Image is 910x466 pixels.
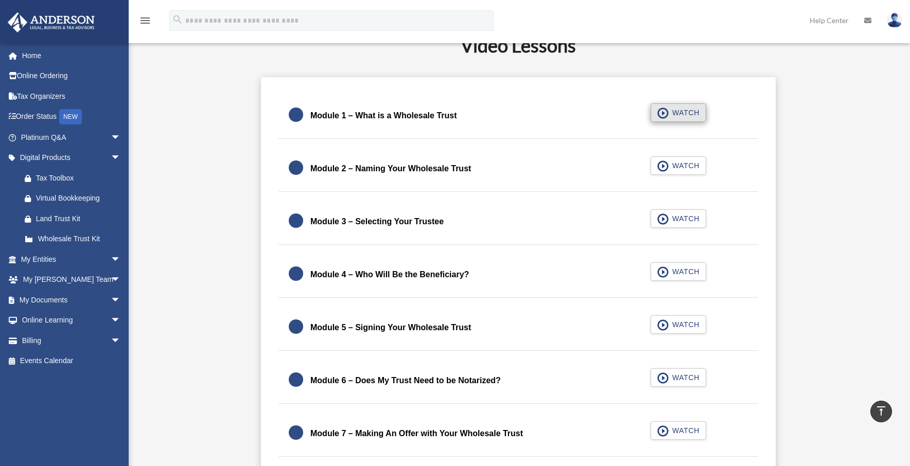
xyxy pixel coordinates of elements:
div: Module 6 – Does My Trust Need to be Notarized? [310,373,501,388]
a: Billingarrow_drop_down [7,330,136,351]
div: Module 4 – Who Will Be the Beneficiary? [310,267,469,282]
span: arrow_drop_down [111,249,131,270]
span: WATCH [669,266,699,277]
span: WATCH [669,107,699,118]
span: arrow_drop_down [111,330,131,351]
a: Module 3 – Selecting Your Trustee WATCH [289,209,747,234]
div: Virtual Bookkeeping [36,192,124,205]
a: Module 5 – Signing Your Wholesale Trust WATCH [289,315,747,340]
button: WATCH [651,262,706,281]
div: NEW [59,109,82,124]
div: Module 2 – Naming Your Wholesale Trust [310,162,471,176]
span: arrow_drop_down [111,127,131,148]
a: Module 7 – Making An Offer with Your Wholesale Trust WATCH [289,421,747,446]
button: WATCH [651,315,706,334]
div: Land Trust Kit [36,212,124,225]
button: WATCH [651,209,706,228]
a: Module 2 – Naming Your Wholesale Trust WATCH [289,156,747,181]
button: WATCH [651,156,706,175]
img: Anderson Advisors Platinum Portal [5,12,98,32]
span: arrow_drop_down [111,310,131,331]
a: Module 6 – Does My Trust Need to be Notarized? WATCH [289,368,747,393]
div: Tax Toolbox [36,172,124,185]
a: Virtual Bookkeeping [14,188,136,209]
a: Tax Organizers [7,86,136,106]
a: Platinum Q&Aarrow_drop_down [7,127,136,148]
div: Module 5 – Signing Your Wholesale Trust [310,320,471,335]
i: vertical_align_top [875,405,887,417]
span: arrow_drop_down [111,270,131,291]
span: WATCH [669,425,699,436]
a: Online Ordering [7,66,136,86]
a: My [PERSON_NAME] Teamarrow_drop_down [7,270,136,290]
a: Events Calendar [7,351,136,371]
a: Module 1 – What is a Wholesale Trust WATCH [289,103,747,128]
a: Land Trust Kit [14,208,136,229]
h2: Video Lessons [145,32,891,58]
div: Module 7 – Making An Offer with Your Wholesale Trust [310,426,523,441]
a: Wholesale Trust Kit [14,229,131,249]
a: Online Learningarrow_drop_down [7,310,136,331]
span: WATCH [669,319,699,330]
button: WATCH [651,368,706,387]
button: WATCH [651,421,706,440]
span: WATCH [669,213,699,224]
i: menu [139,14,151,27]
a: My Entitiesarrow_drop_down [7,249,136,270]
i: search [172,14,183,25]
div: Module 1 – What is a Wholesale Trust [310,109,457,123]
a: menu [139,18,151,27]
span: WATCH [669,160,699,171]
span: WATCH [669,372,699,383]
a: My Documentsarrow_drop_down [7,290,136,310]
span: arrow_drop_down [111,148,131,169]
a: Home [7,45,136,66]
div: Wholesale Trust Kit [36,232,118,245]
button: WATCH [651,103,706,122]
div: Module 3 – Selecting Your Trustee [310,214,444,229]
a: Tax Toolbox [14,168,136,188]
img: User Pic [887,13,902,28]
a: Digital Productsarrow_drop_down [7,148,136,168]
a: Module 4 – Who Will Be the Beneficiary? WATCH [289,262,747,287]
span: arrow_drop_down [111,290,131,311]
a: vertical_align_top [870,401,892,422]
a: Order StatusNEW [7,106,136,128]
